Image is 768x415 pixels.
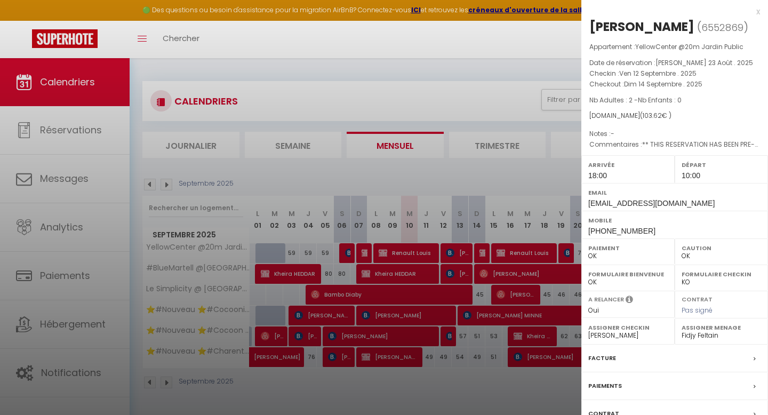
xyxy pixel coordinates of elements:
[682,243,761,253] label: Caution
[588,171,607,180] span: 18:00
[682,269,761,280] label: Formulaire Checkin
[588,187,761,198] label: Email
[635,42,743,51] span: YellowCenter @20m Jardin Public
[682,322,761,333] label: Assigner Menage
[589,95,682,105] span: Nb Adultes : 2 -
[640,111,671,120] span: ( € )
[589,42,760,52] p: Appartement :
[588,322,668,333] label: Assigner Checkin
[638,95,682,105] span: Nb Enfants : 0
[701,21,743,34] span: 6552869
[682,159,761,170] label: Départ
[589,129,760,139] p: Notes :
[589,68,760,79] p: Checkin :
[588,243,668,253] label: Paiement
[619,69,697,78] span: Ven 12 Septembre . 2025
[643,111,662,120] span: 103.62
[588,353,616,364] label: Facture
[624,79,702,89] span: Dim 14 Septembre . 2025
[588,269,668,280] label: Formulaire Bienvenue
[682,306,713,315] span: Pas signé
[611,129,614,138] span: -
[588,159,668,170] label: Arrivée
[588,215,761,226] label: Mobile
[589,58,760,68] p: Date de réservation :
[581,5,760,18] div: x
[626,295,633,307] i: Sélectionner OUI si vous souhaiter envoyer les séquences de messages post-checkout
[588,380,622,392] label: Paiements
[589,79,760,90] p: Checkout :
[697,20,748,35] span: ( )
[588,227,655,235] span: [PHONE_NUMBER]
[588,295,624,304] label: A relancer
[589,18,694,35] div: [PERSON_NAME]
[682,295,713,302] label: Contrat
[588,199,715,207] span: [EMAIL_ADDRESS][DOMAIN_NAME]
[655,58,753,67] span: [PERSON_NAME] 23 Août . 2025
[589,139,760,150] p: Commentaires :
[682,171,700,180] span: 10:00
[589,111,760,121] div: [DOMAIN_NAME]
